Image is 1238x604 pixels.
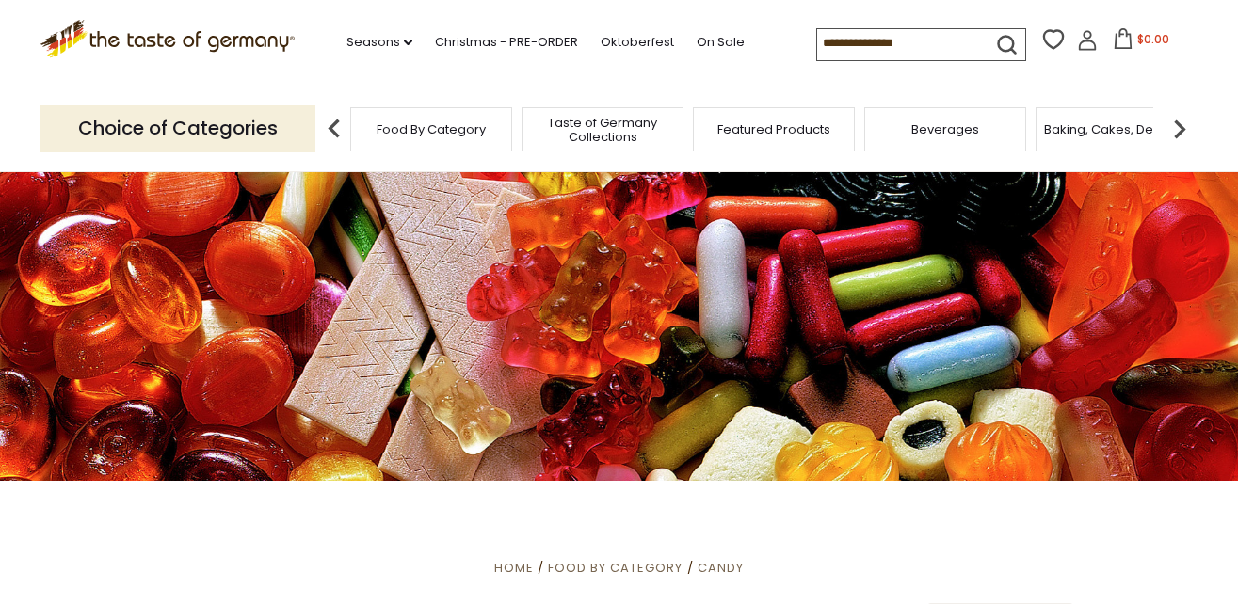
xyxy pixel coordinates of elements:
[1101,28,1182,56] button: $0.00
[1044,122,1190,136] a: Baking, Cakes, Desserts
[717,122,830,136] a: Featured Products
[911,122,979,136] a: Beverages
[1161,110,1198,148] img: next arrow
[527,116,678,144] a: Taste of Germany Collections
[346,32,412,53] a: Seasons
[548,559,683,577] a: Food By Category
[697,32,745,53] a: On Sale
[494,559,534,577] a: Home
[377,122,486,136] a: Food By Category
[435,32,578,53] a: Christmas - PRE-ORDER
[698,559,744,577] a: Candy
[40,105,315,151] p: Choice of Categories
[1137,31,1169,47] span: $0.00
[315,110,353,148] img: previous arrow
[601,32,674,53] a: Oktoberfest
